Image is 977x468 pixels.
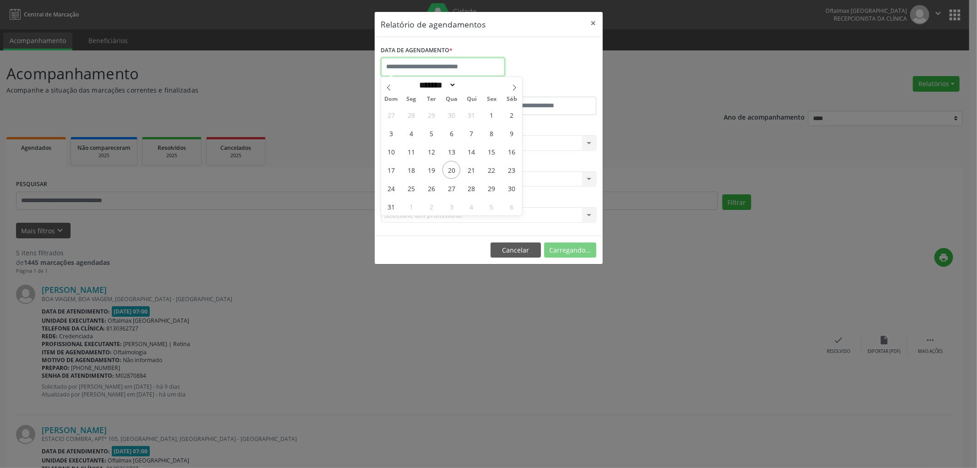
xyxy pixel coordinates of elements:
[503,143,521,160] span: Agosto 16, 2025
[483,106,501,124] span: Agosto 1, 2025
[442,161,460,179] span: Agosto 20, 2025
[422,161,440,179] span: Agosto 19, 2025
[503,161,521,179] span: Agosto 23, 2025
[402,124,420,142] span: Agosto 4, 2025
[416,80,457,90] select: Month
[463,124,480,142] span: Agosto 7, 2025
[422,124,440,142] span: Agosto 5, 2025
[491,83,596,97] label: ATÉ
[463,179,480,197] span: Agosto 28, 2025
[442,143,460,160] span: Agosto 13, 2025
[503,198,521,215] span: Setembro 6, 2025
[442,124,460,142] span: Agosto 6, 2025
[502,96,522,102] span: Sáb
[402,198,420,215] span: Setembro 1, 2025
[382,106,400,124] span: Julho 27, 2025
[483,143,501,160] span: Agosto 15, 2025
[381,44,453,58] label: DATA DE AGENDAMENTO
[422,106,440,124] span: Julho 29, 2025
[483,179,501,197] span: Agosto 29, 2025
[401,96,421,102] span: Seg
[422,179,440,197] span: Agosto 26, 2025
[422,198,440,215] span: Setembro 2, 2025
[402,161,420,179] span: Agosto 18, 2025
[463,198,480,215] span: Setembro 4, 2025
[382,161,400,179] span: Agosto 17, 2025
[463,161,480,179] span: Agosto 21, 2025
[382,143,400,160] span: Agosto 10, 2025
[382,124,400,142] span: Agosto 3, 2025
[382,179,400,197] span: Agosto 24, 2025
[442,179,460,197] span: Agosto 27, 2025
[442,96,462,102] span: Qua
[442,106,460,124] span: Julho 30, 2025
[456,80,486,90] input: Year
[483,124,501,142] span: Agosto 8, 2025
[503,124,521,142] span: Agosto 9, 2025
[402,143,420,160] span: Agosto 11, 2025
[503,106,521,124] span: Agosto 2, 2025
[463,143,480,160] span: Agosto 14, 2025
[462,96,482,102] span: Qui
[483,161,501,179] span: Agosto 22, 2025
[483,198,501,215] span: Setembro 5, 2025
[381,18,486,30] h5: Relatório de agendamentos
[402,106,420,124] span: Julho 28, 2025
[584,12,603,34] button: Close
[381,96,401,102] span: Dom
[382,198,400,215] span: Agosto 31, 2025
[482,96,502,102] span: Sex
[402,179,420,197] span: Agosto 25, 2025
[442,198,460,215] span: Setembro 3, 2025
[544,242,596,258] button: Carregando...
[463,106,480,124] span: Julho 31, 2025
[503,179,521,197] span: Agosto 30, 2025
[491,242,541,258] button: Cancelar
[422,143,440,160] span: Agosto 12, 2025
[421,96,442,102] span: Ter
